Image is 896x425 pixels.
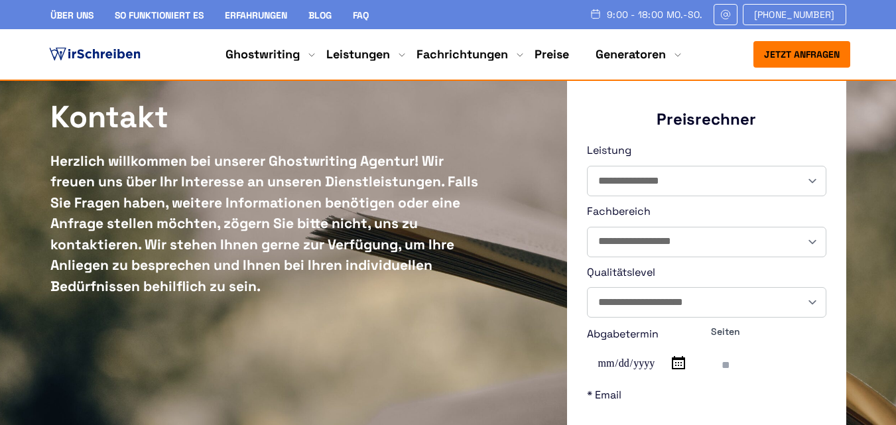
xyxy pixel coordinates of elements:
select: Fachbereich [588,227,826,257]
div: Herzlich willkommen bei unserer Ghostwriting Agentur! Wir freuen uns über Ihr Interesse an unsere... [50,151,481,297]
a: [PHONE_NUMBER] [743,4,846,25]
label: * Email [587,387,826,424]
input: Abgabetermin [587,349,690,379]
a: Blog [308,9,332,21]
label: Leistung [587,142,826,196]
img: Schedule [590,9,602,19]
a: Generatoren [596,46,666,62]
div: Preisrechner [587,109,826,129]
a: Preise [535,46,569,62]
select: Qualitätslevel [588,288,826,317]
button: Jetzt anfragen [753,41,850,68]
span: 9:00 - 18:00 Mo.-So. [607,9,703,20]
input: * Email [587,410,799,422]
a: Leistungen [326,46,390,62]
a: Über uns [50,9,94,21]
img: logo ghostwriter-österreich [46,44,143,64]
span: [PHONE_NUMBER] [754,9,835,20]
label: Abgabetermin [587,326,702,379]
h1: Kontakt [50,97,481,137]
label: Fachbereich [587,203,826,257]
label: Qualitätslevel [587,264,826,318]
a: Fachrichtungen [416,46,508,62]
a: So funktioniert es [115,9,204,21]
a: Erfahrungen [225,9,287,21]
img: Email [720,9,732,20]
span: Seiten [711,324,826,339]
a: Ghostwriting [225,46,300,62]
a: FAQ [353,9,369,21]
select: Leistung [588,166,826,196]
